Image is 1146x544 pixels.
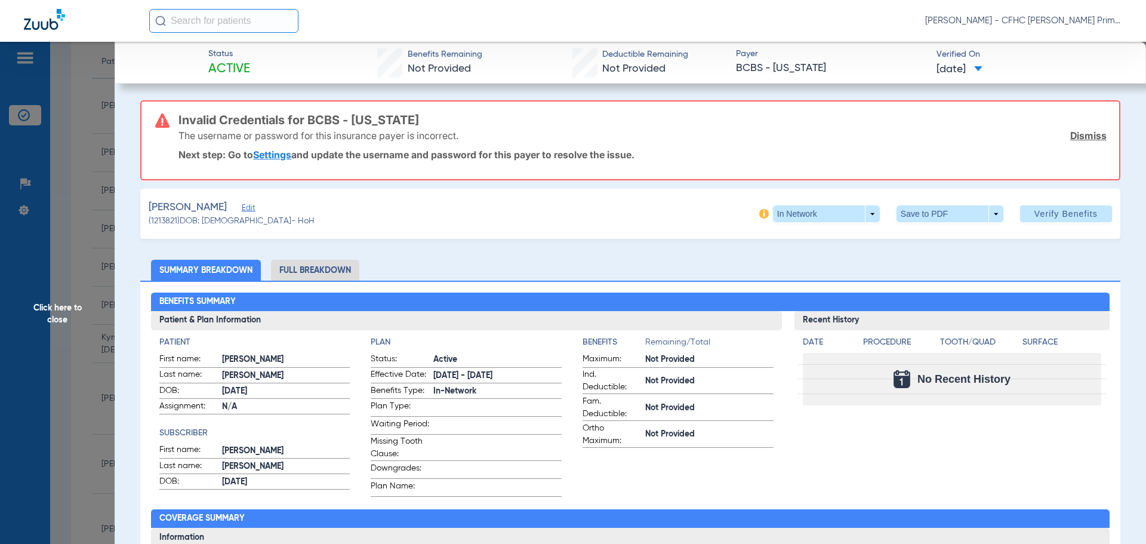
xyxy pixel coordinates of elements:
h4: Procedure [863,336,936,349]
span: Plan Type: [371,400,429,416]
span: [DATE] [936,62,982,77]
img: Search Icon [155,16,166,26]
span: [PERSON_NAME] [222,370,350,382]
li: Full Breakdown [271,260,359,281]
span: Active [208,61,250,78]
span: BCBS - [US_STATE] [736,61,926,76]
span: Verified On [936,48,1127,61]
span: Benefits Type: [371,385,429,399]
app-breakdown-title: Date [803,336,853,353]
img: Zuub Logo [24,9,65,30]
span: [PERSON_NAME] - CFHC [PERSON_NAME] Primary Care Dental [925,15,1122,27]
span: Last name: [159,368,218,383]
span: Status: [371,353,429,367]
span: [DATE] [222,385,350,398]
span: Remaining/Total [645,336,774,353]
h3: Recent History [794,311,1110,330]
h3: Invalid Credentials for BCBS - [US_STATE] [178,114,1107,126]
span: [PERSON_NAME] [222,445,350,457]
h4: Date [803,336,853,349]
span: Payer [736,48,926,60]
h3: Patient & Plan Information [151,311,782,330]
span: Not Provided [645,354,774,366]
span: (1213821) DOB: [DEMOGRAPHIC_DATA] - HoH [149,215,315,228]
img: error-icon [155,113,170,128]
span: [PERSON_NAME] [149,200,227,215]
p: The username or password for this insurance payer is incorrect. [178,130,458,142]
button: Save to PDF [897,205,1003,222]
h4: Subscriber [159,427,350,439]
span: Not Provided [408,63,471,74]
a: Dismiss [1070,130,1107,142]
span: N/A [222,401,350,413]
img: info-icon [759,209,769,219]
span: Missing Tooth Clause: [371,435,429,460]
span: Verify Benefits [1034,209,1098,219]
li: Summary Breakdown [151,260,261,281]
span: Not Provided [645,375,774,388]
span: Fam. Deductible: [583,395,641,420]
p: Next step: Go to and update the username and password for this payer to resolve the issue. [178,149,1107,161]
span: Not Provided [645,428,774,441]
span: Status [208,48,250,60]
app-breakdown-title: Procedure [863,336,936,353]
img: Calendar [894,370,910,388]
span: Downgrades: [371,462,429,478]
h2: Coverage Summary [151,509,1110,528]
app-breakdown-title: Benefits [583,336,645,353]
span: Plan Name: [371,480,429,496]
span: In-Network [433,385,562,398]
span: First name: [159,444,218,458]
app-breakdown-title: Surface [1022,336,1101,353]
span: [PERSON_NAME] [222,354,350,366]
span: DOB: [159,385,218,399]
span: Not Provided [602,63,666,74]
span: Last name: [159,460,218,474]
iframe: Chat Widget [1086,487,1146,544]
h4: Plan [371,336,562,349]
app-breakdown-title: Tooth/Quad [940,336,1019,353]
span: Maximum: [583,353,641,367]
h4: Surface [1022,336,1101,349]
span: DOB: [159,475,218,490]
span: Ortho Maximum: [583,422,641,447]
span: Benefits Remaining [408,48,482,61]
span: Effective Date: [371,368,429,383]
span: [DATE] - [DATE] [433,370,562,382]
h4: Patient [159,336,350,349]
span: [PERSON_NAME] [222,460,350,473]
input: Search for patients [149,9,298,33]
span: Waiting Period: [371,418,429,434]
button: Verify Benefits [1020,205,1112,222]
span: No Recent History [917,373,1011,385]
span: Assignment: [159,400,218,414]
span: Not Provided [645,402,774,414]
span: Edit [242,204,252,215]
h2: Benefits Summary [151,293,1110,312]
button: In Network [773,205,880,222]
h4: Benefits [583,336,645,349]
span: Ind. Deductible: [583,368,641,394]
span: First name: [159,353,218,367]
span: [DATE] [222,476,350,488]
span: Deductible Remaining [602,48,688,61]
span: Active [433,354,562,366]
h4: Tooth/Quad [940,336,1019,349]
a: Settings [253,149,291,161]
